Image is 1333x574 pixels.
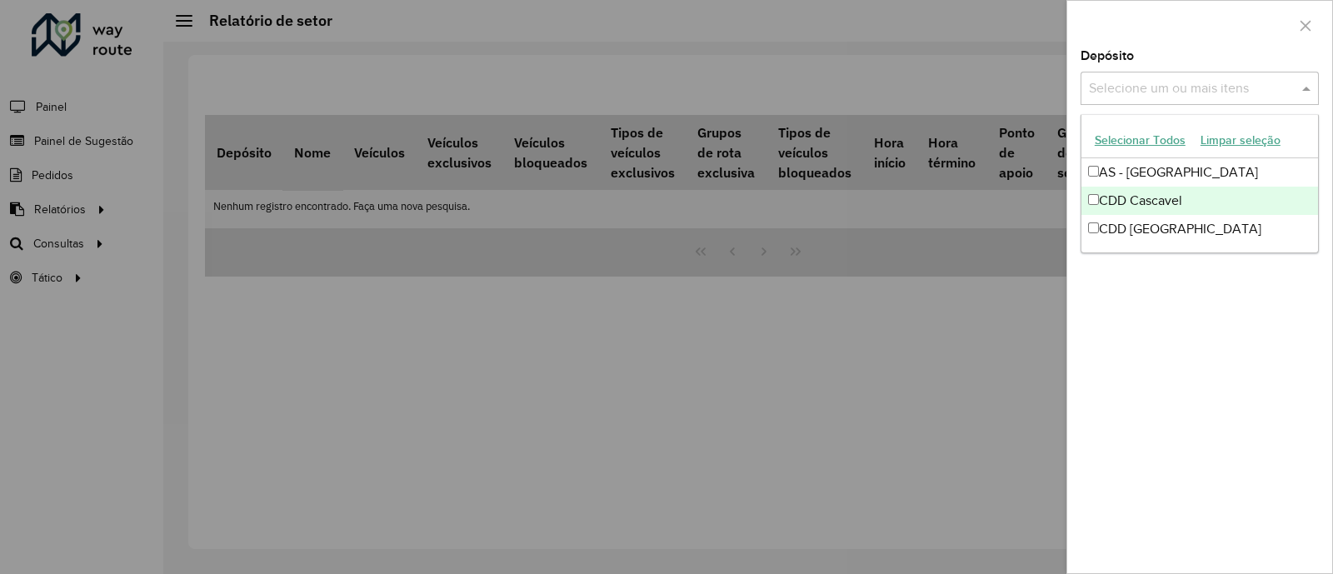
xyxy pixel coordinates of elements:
label: Depósito [1081,46,1134,66]
div: CDD Cascavel [1081,187,1318,215]
button: Selecionar Todos [1087,127,1193,153]
button: Limpar seleção [1193,127,1288,153]
div: AS - [GEOGRAPHIC_DATA] [1081,158,1318,187]
div: CDD [GEOGRAPHIC_DATA] [1081,215,1318,243]
ng-dropdown-panel: Options list [1081,114,1319,253]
